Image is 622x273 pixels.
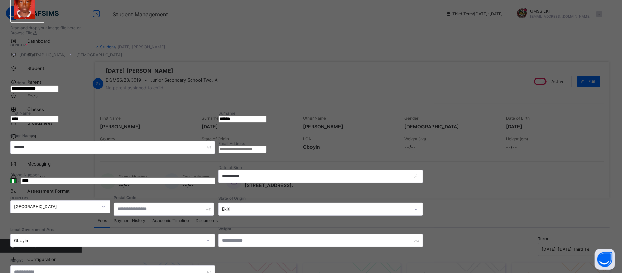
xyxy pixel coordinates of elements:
div: Ekiti [222,207,410,212]
label: [DEMOGRAPHIC_DATA] [76,52,122,57]
span: Local Government Area [10,227,56,232]
label: Other Names [10,133,35,138]
label: [DEMOGRAPHIC_DATA] [19,52,65,57]
label: Surname [218,111,235,116]
label: Weight [218,227,231,231]
span: Drag and drop your image file here or [10,25,81,30]
label: Date of Birth [218,165,242,170]
label: Height [10,258,23,263]
label: Postal Code [114,195,136,200]
div: Gboyin [14,238,202,243]
label: Phone Number [10,172,39,177]
span: Browse File [10,30,32,35]
div: [GEOGRAPHIC_DATA] [14,204,98,210]
span: State of Origin [218,196,246,201]
span: Gender [10,43,215,47]
button: Open asap [595,249,615,270]
label: Student ID [10,80,30,85]
span: COUNTRY [10,196,29,200]
label: First Name [10,111,31,116]
label: Email Address [218,141,245,146]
